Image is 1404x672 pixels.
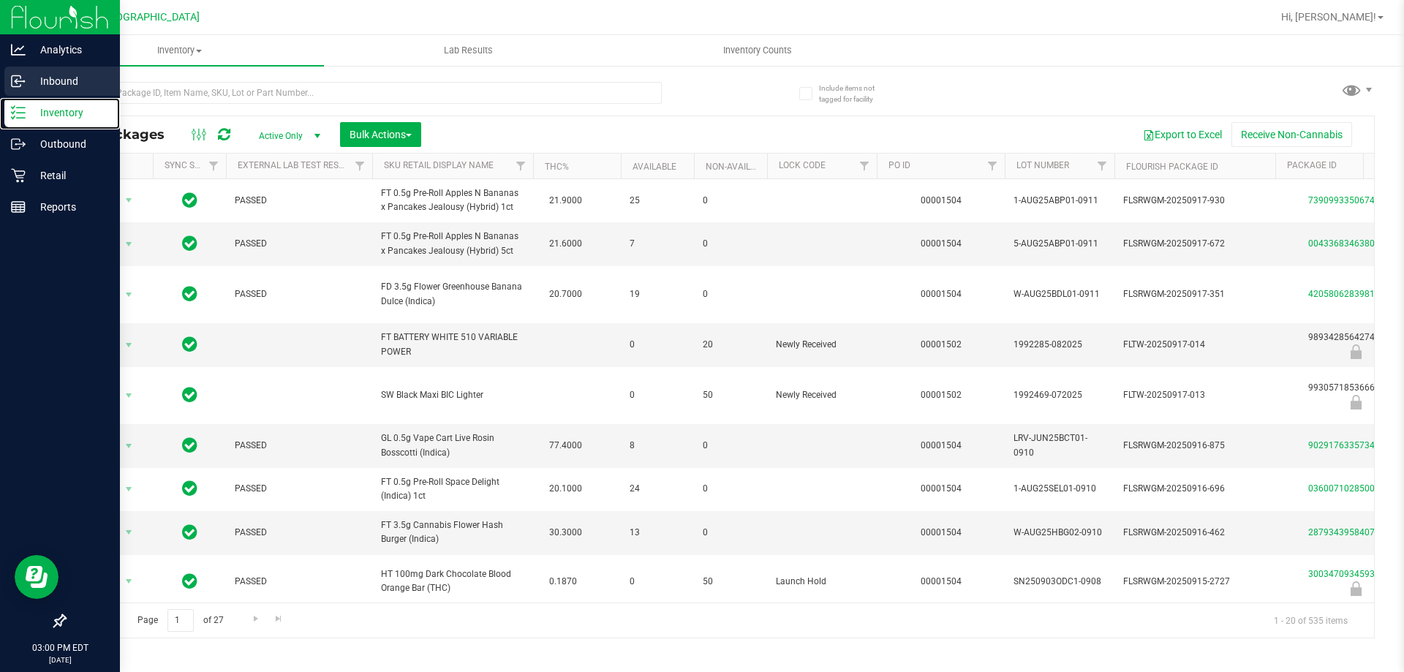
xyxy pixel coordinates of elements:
[630,287,685,301] span: 19
[182,190,197,211] span: In Sync
[630,194,685,208] span: 25
[888,160,910,170] a: PO ID
[182,334,197,355] span: In Sync
[1308,440,1390,450] a: 9029176335734232
[120,284,138,305] span: select
[542,435,589,456] span: 77.4000
[350,129,412,140] span: Bulk Actions
[381,431,524,459] span: GL 0.5g Vape Cart Live Rosin Bosscotti (Indica)
[11,105,26,120] inline-svg: Inventory
[542,522,589,543] span: 30.3000
[11,74,26,88] inline-svg: Inbound
[703,482,758,496] span: 0
[921,576,962,586] a: 00001504
[11,200,26,214] inline-svg: Reports
[509,154,533,178] a: Filter
[268,609,290,629] a: Go to the last page
[26,104,113,121] p: Inventory
[1123,526,1267,540] span: FLSRWGM-20250916-462
[921,440,962,450] a: 00001504
[99,11,200,23] span: [GEOGRAPHIC_DATA]
[542,233,589,254] span: 21.6000
[120,522,138,543] span: select
[120,571,138,592] span: select
[1123,287,1267,301] span: FLSRWGM-20250917-351
[1123,338,1267,352] span: FLTW-20250917-014
[1308,195,1390,205] a: 7390993350674123
[703,388,758,402] span: 50
[26,72,113,90] p: Inbound
[340,122,421,147] button: Bulk Actions
[703,526,758,540] span: 0
[35,44,324,57] span: Inventory
[120,190,138,211] span: select
[542,284,589,305] span: 20.7000
[703,44,812,57] span: Inventory Counts
[630,482,685,496] span: 24
[1014,287,1106,301] span: W-AUG25BDL01-0911
[235,526,363,540] span: PASSED
[921,195,962,205] a: 00001504
[348,154,372,178] a: Filter
[424,44,513,57] span: Lab Results
[1308,289,1390,299] a: 4205806283981138
[819,83,892,105] span: Include items not tagged for facility
[235,482,363,496] span: PASSED
[120,436,138,456] span: select
[35,35,324,66] a: Inventory
[542,478,589,499] span: 20.1000
[381,331,524,358] span: FT BATTERY WHITE 510 VARIABLE POWER
[630,575,685,589] span: 0
[921,527,962,537] a: 00001504
[182,522,197,543] span: In Sync
[706,162,771,172] a: Non-Available
[182,284,197,304] span: In Sync
[703,194,758,208] span: 0
[182,435,197,456] span: In Sync
[1014,575,1106,589] span: SN250903ODC1-0908
[15,555,58,599] iframe: Resource center
[545,162,569,172] a: THC%
[182,571,197,592] span: In Sync
[64,82,662,104] input: Search Package ID, Item Name, SKU, Lot or Part Number...
[1014,388,1106,402] span: 1992469-072025
[1014,526,1106,540] span: W-AUG25HBG02-0910
[1287,160,1337,170] a: Package ID
[630,439,685,453] span: 8
[235,194,363,208] span: PASSED
[1281,11,1376,23] span: Hi, [PERSON_NAME]!
[1090,154,1114,178] a: Filter
[1123,194,1267,208] span: FLSRWGM-20250917-930
[7,654,113,665] p: [DATE]
[120,335,138,355] span: select
[165,160,221,170] a: Sync Status
[26,41,113,58] p: Analytics
[381,475,524,503] span: FT 0.5g Pre-Roll Space Delight (Indica) 1ct
[167,609,194,632] input: 1
[1123,482,1267,496] span: FLSRWGM-20250916-696
[1308,569,1390,579] a: 3003470934593683
[921,483,962,494] a: 00001504
[921,238,962,249] a: 00001504
[921,390,962,400] a: 00001502
[7,641,113,654] p: 03:00 PM EDT
[1014,237,1106,251] span: 5-AUG25ABP01-0911
[384,160,494,170] a: Sku Retail Display Name
[630,237,685,251] span: 7
[381,186,524,214] span: FT 0.5g Pre-Roll Apples N Bananas x Pancakes Jealousy (Hybrid) 1ct
[776,338,868,352] span: Newly Received
[1014,431,1106,459] span: LRV-JUN25BCT01-0910
[1123,388,1267,402] span: FLTW-20250917-013
[11,168,26,183] inline-svg: Retail
[779,160,826,170] a: Lock Code
[11,42,26,57] inline-svg: Analytics
[633,162,676,172] a: Available
[703,237,758,251] span: 0
[324,35,613,66] a: Lab Results
[630,338,685,352] span: 0
[1123,575,1267,589] span: FLSRWGM-20250915-2727
[120,479,138,499] span: select
[182,233,197,254] span: In Sync
[1133,122,1231,147] button: Export to Excel
[1014,194,1106,208] span: 1-AUG25ABP01-0911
